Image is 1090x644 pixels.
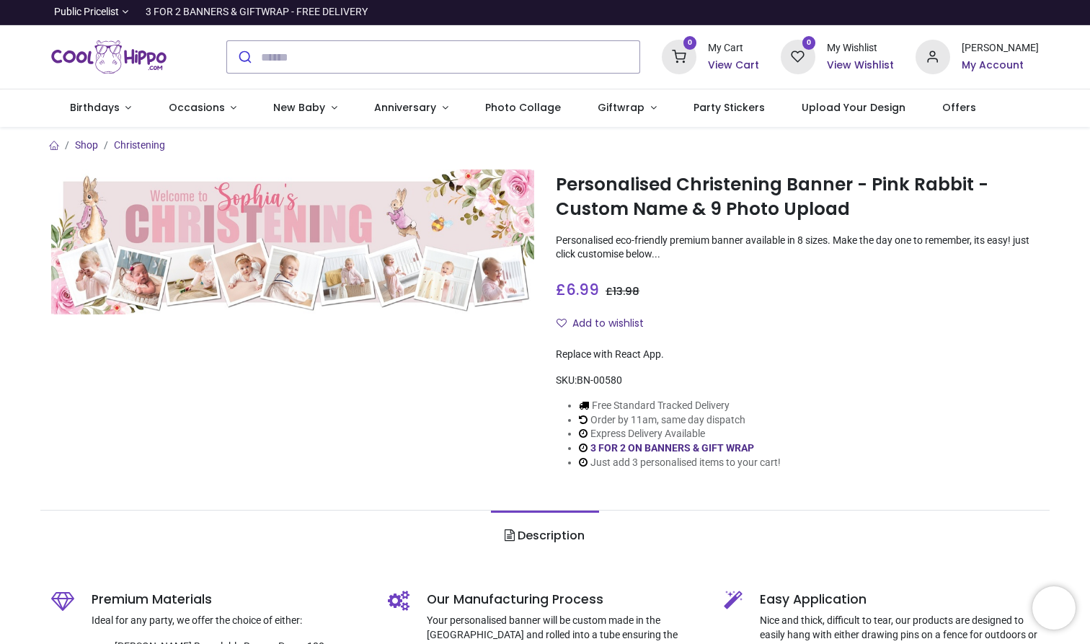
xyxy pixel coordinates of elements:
[942,100,976,115] span: Offers
[590,442,754,454] a: 3 FOR 2 ON BANNERS & GIFT WRAP
[51,37,167,77] a: Logo of Cool Hippo
[92,591,366,609] h5: Premium Materials
[556,279,599,300] span: £
[579,427,781,441] li: Express Delivery Available
[51,37,167,77] img: Cool Hippo
[491,511,598,561] a: Description
[1032,586,1076,630] iframe: Brevo live chat
[51,5,128,19] a: Public Pricelist
[273,100,325,115] span: New Baby
[827,58,894,73] a: View Wishlist
[708,41,759,56] div: My Cart
[962,58,1039,73] a: My Account
[708,58,759,73] a: View Cart
[694,100,765,115] span: Party Stickers
[556,348,1039,362] div: Replace with React App.
[92,614,366,628] p: Ideal for any party, we offer the choice of either:
[51,169,534,314] img: Personalised Christening Banner - Pink Rabbit - Custom Name & 9 Photo Upload
[150,89,255,127] a: Occasions
[781,50,815,62] a: 0
[556,234,1039,262] p: Personalised eco-friendly premium banner available in 8 sizes. Make the day one to remember, its ...
[557,318,567,328] i: Add to wishlist
[566,279,599,300] span: 6.99
[114,139,165,151] a: Christening
[736,5,1039,19] iframe: Customer reviews powered by Trustpilot
[556,374,1039,388] div: SKU:
[579,89,675,127] a: Giftwrap
[556,312,656,336] button: Add to wishlistAdd to wishlist
[827,41,894,56] div: My Wishlist
[662,50,696,62] a: 0
[577,374,622,386] span: BN-00580
[146,5,368,19] div: 3 FOR 2 BANNERS & GIFTWRAP - FREE DELIVERY
[75,139,98,151] a: Shop
[255,89,356,127] a: New Baby
[556,172,1039,222] h1: Personalised Christening Banner - Pink Rabbit - Custom Name & 9 Photo Upload
[962,41,1039,56] div: [PERSON_NAME]
[54,5,119,19] span: Public Pricelist
[169,100,225,115] span: Occasions
[227,41,261,73] button: Submit
[485,100,561,115] span: Photo Collage
[802,36,816,50] sup: 0
[70,100,120,115] span: Birthdays
[613,284,639,299] span: 13.98
[598,100,644,115] span: Giftwrap
[606,284,639,299] span: £
[579,456,781,470] li: Just add 3 personalised items to your cart!
[579,413,781,428] li: Order by 11am, same day dispatch
[579,399,781,413] li: Free Standard Tracked Delivery
[802,100,905,115] span: Upload Your Design
[427,591,703,609] h5: Our Manufacturing Process
[760,591,1039,609] h5: Easy Application
[51,89,150,127] a: Birthdays
[374,100,436,115] span: Anniversary
[355,89,466,127] a: Anniversary
[683,36,697,50] sup: 0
